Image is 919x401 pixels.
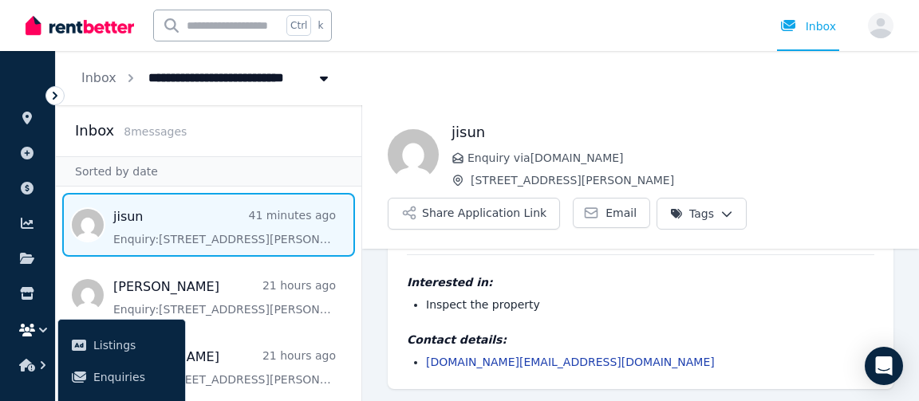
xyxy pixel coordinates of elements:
[780,18,836,34] div: Inbox
[670,206,714,222] span: Tags
[113,277,336,317] a: [PERSON_NAME]21 hours agoEnquiry:[STREET_ADDRESS][PERSON_NAME].
[605,205,637,221] span: Email
[93,336,172,355] span: Listings
[657,198,747,230] button: Tags
[113,207,336,247] a: jisun41 minutes agoEnquiry:[STREET_ADDRESS][PERSON_NAME].
[573,198,650,228] a: Email
[467,150,893,166] span: Enquiry via [DOMAIN_NAME]
[124,125,187,138] span: 8 message s
[426,297,874,313] li: Inspect the property
[65,329,179,361] a: Listings
[81,70,116,85] a: Inbox
[65,361,179,393] a: Enquiries
[93,368,172,387] span: Enquiries
[426,356,715,368] a: [DOMAIN_NAME][EMAIL_ADDRESS][DOMAIN_NAME]
[407,274,874,290] h4: Interested in:
[865,347,903,385] div: Open Intercom Messenger
[407,332,874,348] h4: Contact details:
[318,19,323,32] span: k
[388,129,439,180] img: jisun
[452,121,893,143] h1: jisun
[56,156,361,187] div: Sorted by date
[26,14,134,37] img: RentBetter
[113,348,336,387] a: [PERSON_NAME]21 hours agoEnquiry:[STREET_ADDRESS][PERSON_NAME].
[388,198,560,230] button: Share Application Link
[286,15,311,36] span: Ctrl
[75,120,114,142] h2: Inbox
[471,172,893,188] span: [STREET_ADDRESS][PERSON_NAME]
[56,51,357,105] nav: Breadcrumb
